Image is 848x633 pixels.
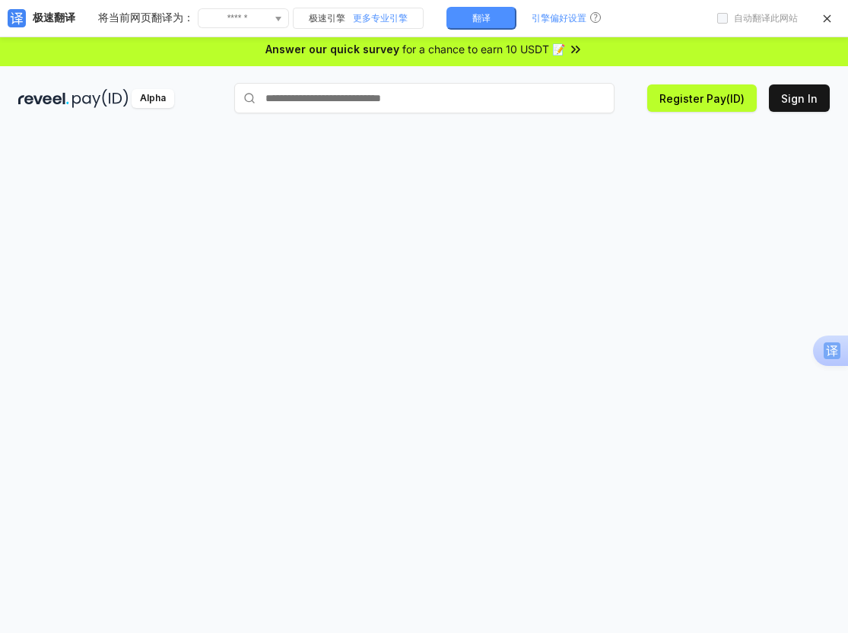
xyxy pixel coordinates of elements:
[18,89,69,108] img: reveel_dark
[265,41,399,57] span: Answer our quick survey
[72,89,129,108] img: pay_id
[769,84,830,112] button: Sign In
[402,41,565,57] span: for a chance to earn 10 USDT 📝
[647,84,757,112] button: Register Pay(ID)
[132,89,174,108] div: Alpha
